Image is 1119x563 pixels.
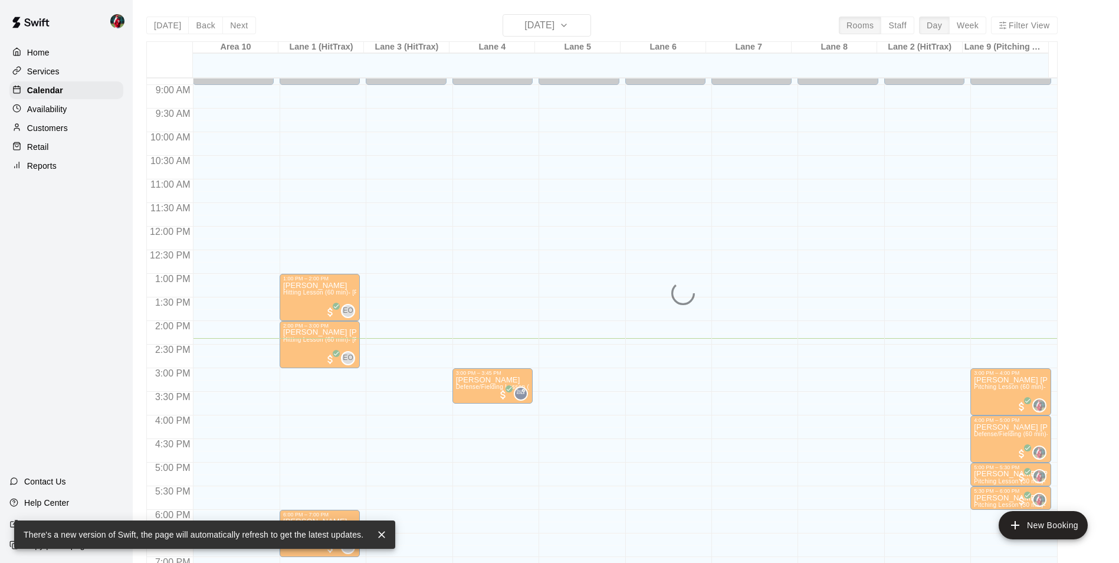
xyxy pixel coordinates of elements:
[1037,493,1046,507] span: Kyle Bunn
[1016,448,1028,460] span: All customers have paid
[970,368,1051,415] div: 3:00 PM – 4:00 PM: Pitching Lesson (60 min)- Kyle Bunn
[346,351,355,365] span: Eric Opelski
[9,100,123,118] a: Availability
[706,42,792,53] div: Lane 7
[1016,495,1028,507] span: All customers have paid
[343,352,353,364] span: EO
[519,387,528,401] span: Jose Polanco
[877,42,963,53] div: Lane 2 (HitTrax)
[974,478,1098,485] span: Pitching Lesson (30 min)- [PERSON_NAME]
[9,63,123,80] a: Services
[341,351,355,365] div: Eric Opelski
[9,44,123,61] a: Home
[974,370,1047,376] div: 3:00 PM – 4:00 PM
[9,81,123,99] a: Calendar
[27,84,63,96] p: Calendar
[27,47,50,58] p: Home
[283,323,356,329] div: 2:00 PM – 3:00 PM
[1037,398,1046,413] span: Kyle Bunn
[152,415,193,425] span: 4:00 PM
[364,42,449,53] div: Lane 3 (HitTrax)
[1032,446,1046,460] div: Kyle Bunn
[152,486,193,496] span: 5:30 PM
[452,368,533,404] div: 3:00 PM – 3:45 PM: Rockne Pitcher
[283,336,403,343] span: Hitting Lesson (60 min)- [PERSON_NAME]
[497,389,509,401] span: All customers have paid
[147,156,193,166] span: 10:30 AM
[974,502,1098,508] span: Pitching Lesson (30 min)- [PERSON_NAME]
[1032,469,1046,483] div: Kyle Bunn
[515,388,527,400] img: Jose Polanco
[1037,446,1046,460] span: Kyle Bunn
[108,9,133,33] div: Kyle Bunn
[153,109,193,119] span: 9:30 AM
[280,510,360,557] div: 6:00 PM – 7:00 PM: Kylee Volosin
[1033,494,1045,506] img: Kyle Bunn
[621,42,706,53] div: Lane 6
[341,304,355,318] div: Eric Opelski
[153,85,193,95] span: 9:00 AM
[278,42,364,53] div: Lane 1 (HitTrax)
[147,250,193,260] span: 12:30 PM
[1016,472,1028,483] span: All customers have paid
[974,384,1098,390] span: Pitching Lesson (60 min)- [PERSON_NAME]
[792,42,877,53] div: Lane 8
[280,321,360,368] div: 2:00 PM – 3:00 PM: Knox Capp
[152,274,193,284] span: 1:00 PM
[373,526,390,544] button: close
[27,122,68,134] p: Customers
[1033,470,1045,482] img: Kyle Bunn
[456,370,529,376] div: 3:00 PM – 3:45 PM
[27,66,60,77] p: Services
[324,353,336,365] span: All customers have paid
[343,305,353,317] span: EO
[24,524,363,545] div: There's a new version of Swift, the page will automatically refresh to get the latest updates.
[1032,493,1046,507] div: Kyle Bunn
[152,392,193,402] span: 3:30 PM
[1016,401,1028,413] span: All customers have paid
[152,510,193,520] span: 6:00 PM
[152,345,193,355] span: 2:30 PM
[1033,400,1045,411] img: Kyle Bunn
[970,486,1051,510] div: 5:30 PM – 6:00 PM: Talan Webster
[147,132,193,142] span: 10:00 AM
[974,464,1047,470] div: 5:00 PM – 5:30 PM
[283,289,403,296] span: Hitting Lesson (60 min)- [PERSON_NAME]
[449,42,535,53] div: Lane 4
[963,42,1048,53] div: Lane 9 (Pitching Area)
[970,415,1051,463] div: 4:00 PM – 5:00 PM: Wells Payne
[24,518,88,530] p: View public page
[147,227,193,237] span: 12:00 PM
[514,387,528,401] div: Jose Polanco
[283,276,356,281] div: 1:00 PM – 2:00 PM
[24,497,69,509] p: Help Center
[974,431,1101,437] span: Defense/Fielding (60 min)- [PERSON_NAME]
[27,141,49,153] p: Retail
[9,138,123,156] a: Retail
[1033,447,1045,459] img: Kyle Bunn
[110,14,124,28] img: Kyle Bunn
[280,274,360,321] div: 1:00 PM – 2:00 PM: Grace Cunningham
[193,42,278,53] div: Area 10
[152,297,193,307] span: 1:30 PM
[9,157,123,175] a: Reports
[456,384,606,390] span: Defense/Fielding Lesson (45 min)- [PERSON_NAME]
[974,488,1047,494] div: 5:30 PM – 6:00 PM
[147,203,193,213] span: 11:30 AM
[974,417,1047,423] div: 4:00 PM – 5:00 PM
[535,42,621,53] div: Lane 5
[1037,469,1046,483] span: Kyle Bunn
[27,160,57,172] p: Reports
[1032,398,1046,413] div: Kyle Bunn
[9,119,123,137] a: Customers
[152,463,193,473] span: 5:00 PM
[283,512,356,518] div: 6:00 PM – 7:00 PM
[346,304,355,318] span: Eric Opelski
